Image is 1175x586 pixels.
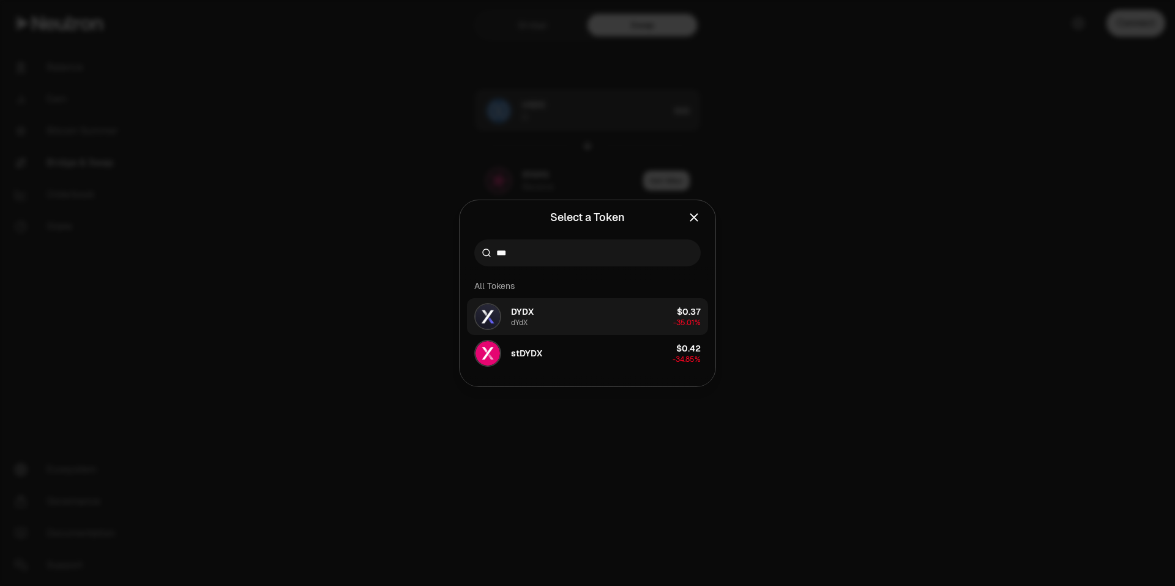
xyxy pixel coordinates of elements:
[476,304,500,329] img: DYDX Logo
[687,209,701,226] button: Close
[676,342,701,355] div: $0.42
[511,306,534,318] span: DYDX
[511,318,528,328] div: dYdX
[511,347,542,359] span: stDYDX
[467,298,708,335] button: DYDX LogoDYDXdYdX$0.37-35.01%
[550,209,625,226] div: Select a Token
[476,341,500,366] img: stDYDX Logo
[467,335,708,372] button: stDYDX LogostDYDX$0.42-34.85%
[467,274,708,298] div: All Tokens
[673,355,701,364] span: -34.85%
[677,306,701,318] div: $0.37
[673,318,701,328] span: -35.01%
